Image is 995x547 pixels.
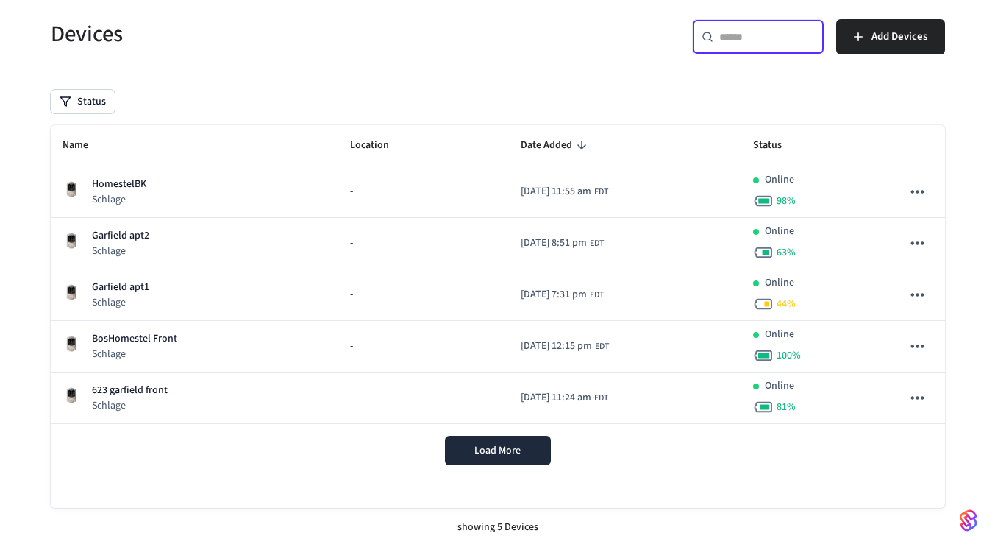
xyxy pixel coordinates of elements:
[765,224,794,239] p: Online
[753,134,801,157] span: Status
[590,237,604,250] span: EDT
[521,134,591,157] span: Date Added
[92,228,149,244] p: Garfield apt2
[521,390,591,406] span: [DATE] 11:24 am
[92,244,149,258] p: Schlage
[590,289,604,302] span: EDT
[445,436,551,465] button: Load More
[92,398,168,413] p: Schlage
[521,184,591,200] span: [DATE] 11:55 am
[350,236,353,251] span: -
[765,172,794,188] p: Online
[51,19,489,49] h5: Devices
[92,295,149,310] p: Schlage
[521,184,608,200] div: America/New_York
[51,508,945,547] div: showing 5 Devices
[521,287,587,303] span: [DATE] 7:31 pm
[350,184,353,200] span: -
[521,339,592,354] span: [DATE] 12:15 pm
[63,180,80,198] img: Schlage Sense Smart Deadbolt with Camelot Trim, Front
[765,378,794,394] p: Online
[521,236,587,251] span: [DATE] 8:51 pm
[92,177,146,192] p: HomestelBK
[474,443,521,458] span: Load More
[871,27,927,46] span: Add Devices
[777,245,796,260] span: 63 %
[92,331,177,347] p: BosHomestel Front
[63,232,80,250] img: Schlage Sense Smart Deadbolt with Camelot Trim, Front
[350,287,353,303] span: -
[51,125,945,424] table: sticky table
[960,509,977,532] img: SeamLogoGradient.69752ec5.svg
[350,390,353,406] span: -
[836,19,945,54] button: Add Devices
[63,283,80,301] img: Schlage Sense Smart Deadbolt with Camelot Trim, Front
[92,347,177,361] p: Schlage
[51,90,115,113] button: Status
[765,275,794,291] p: Online
[777,348,801,363] span: 100 %
[594,186,608,199] span: EDT
[521,390,608,406] div: America/New_York
[777,400,796,414] span: 81 %
[350,339,353,354] span: -
[777,297,796,311] span: 44 %
[350,134,408,157] span: Location
[521,287,604,303] div: America/New_York
[765,327,794,342] p: Online
[92,280,149,295] p: Garfield apt1
[594,392,608,405] span: EDT
[777,194,796,208] span: 98 %
[92,192,146,207] p: Schlage
[63,134,107,157] span: Name
[521,236,604,251] div: America/New_York
[63,335,80,353] img: Schlage Sense Smart Deadbolt with Camelot Trim, Front
[92,383,168,398] p: 623 garfield front
[595,340,609,353] span: EDT
[521,339,609,354] div: America/New_York
[63,387,80,404] img: Schlage Sense Smart Deadbolt with Camelot Trim, Front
